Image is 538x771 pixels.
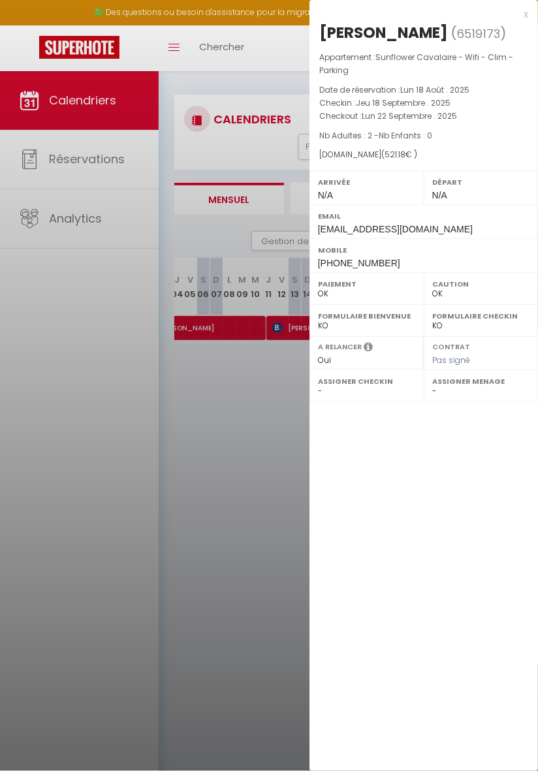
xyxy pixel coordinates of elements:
label: Départ [432,176,530,189]
span: Lun 22 Septembre . 2025 [362,110,457,121]
label: Email [318,210,530,223]
span: Nb Enfants : 0 [379,130,432,141]
span: 6519173 [456,25,500,42]
label: Paiement [318,277,415,291]
label: Assigner Checkin [318,375,415,388]
span: [PHONE_NUMBER] [318,258,400,268]
span: Nb Adultes : 2 - [319,130,432,141]
p: Checkin : [319,97,528,110]
i: Sélectionner OUI si vous souhaiter envoyer les séquences de messages post-checkout [364,341,373,356]
span: Pas signé [432,354,470,366]
span: N/A [432,190,447,200]
span: [EMAIL_ADDRESS][DOMAIN_NAME] [318,224,473,234]
span: 521.18 [385,149,405,160]
label: Formulaire Bienvenue [318,309,415,323]
label: Contrat [432,341,470,350]
div: [PERSON_NAME] [319,22,448,43]
span: ( ) [451,24,506,42]
label: Arrivée [318,176,415,189]
span: Lun 18 Août . 2025 [400,84,469,95]
span: Jeu 18 Septembre . 2025 [356,97,451,108]
div: [DOMAIN_NAME] [319,149,528,161]
label: Formulaire Checkin [432,309,530,323]
p: Appartement : [319,51,528,77]
label: Caution [432,277,530,291]
label: Assigner Menage [432,375,530,388]
div: x [309,7,528,22]
label: A relancer [318,341,362,353]
p: Checkout : [319,110,528,123]
p: Date de réservation : [319,84,528,97]
label: Mobile [318,244,530,257]
span: N/A [318,190,333,200]
span: Sunflower Cavalaire - Wifi - Clim - Parking [319,52,513,76]
span: ( € ) [381,149,417,160]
